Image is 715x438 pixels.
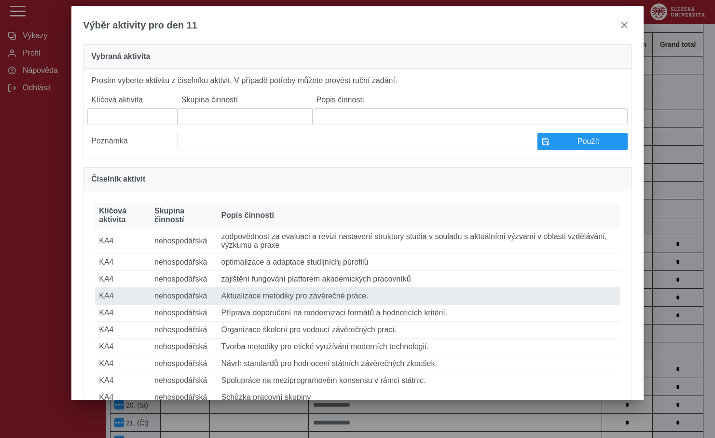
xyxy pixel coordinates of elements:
span: Výběr aktivity pro den 11 [83,20,197,31]
span: Popis činnosti [221,211,274,220]
td: KA4 [95,322,151,339]
button: close [617,17,632,33]
td: KA4 [95,372,151,389]
td: Návrh standardů pro hodnocení státních závěrečných zkoušek. [217,355,619,372]
button: Použít [537,133,628,150]
td: nehospodářská [151,288,217,305]
td: KA4 [95,339,151,355]
label: Popis činnosti [313,92,628,108]
span: Použít [553,137,623,146]
td: nehospodářská [151,254,217,271]
td: Aktualizace metodiky pro závěrečné práce. [217,288,619,305]
td: Organizace školení pro vedoucí závěrečných prací. [217,322,619,339]
td: KA4 [95,228,151,254]
td: zodpovědnost za evaluaci a revizi nastavení struktury studia v souladu s aktuálními výzvami v obl... [217,228,619,254]
span: Skupina činností [154,207,213,224]
td: zajištění fungování platforem akademických pracovníků [217,271,619,288]
td: Schůzka pracovní skupiny [217,389,619,406]
label: Klíčová aktivita [87,92,178,108]
td: KA4 [95,254,151,271]
td: Tvorba metodiky pro etické využívání moderních technologií. [217,339,619,355]
td: nehospodářská [151,271,217,288]
div: Prosím vyberte aktivitu z číselníku aktivit. V případě potřeby můžete provést ruční zadání. [83,69,632,158]
td: KA4 [95,389,151,406]
td: nehospodářská [151,389,217,406]
td: Příprava doporučení na modernizaci formátů a hodnoticích kritérií. [217,305,619,322]
td: nehospodářská [151,372,217,389]
td: nehospodářská [151,228,217,254]
td: Spolupráce na meziprogramovém konsensu v rámci státnic. [217,372,619,389]
td: KA4 [95,288,151,305]
span: Klíčová aktivita [99,207,147,224]
label: Skupina činností [178,92,313,108]
td: KA4 [95,271,151,288]
td: KA4 [95,305,151,322]
span: Vybraná aktivita [91,53,150,60]
label: Poznámka [87,133,178,150]
td: nehospodářská [151,305,217,322]
td: nehospodářská [151,322,217,339]
td: optimalizace a adaptace studijníchj púrofilů [217,254,619,271]
span: Číselník aktivit [91,175,145,183]
td: nehospodářská [151,339,217,355]
td: nehospodářská [151,355,217,372]
td: KA4 [95,355,151,372]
